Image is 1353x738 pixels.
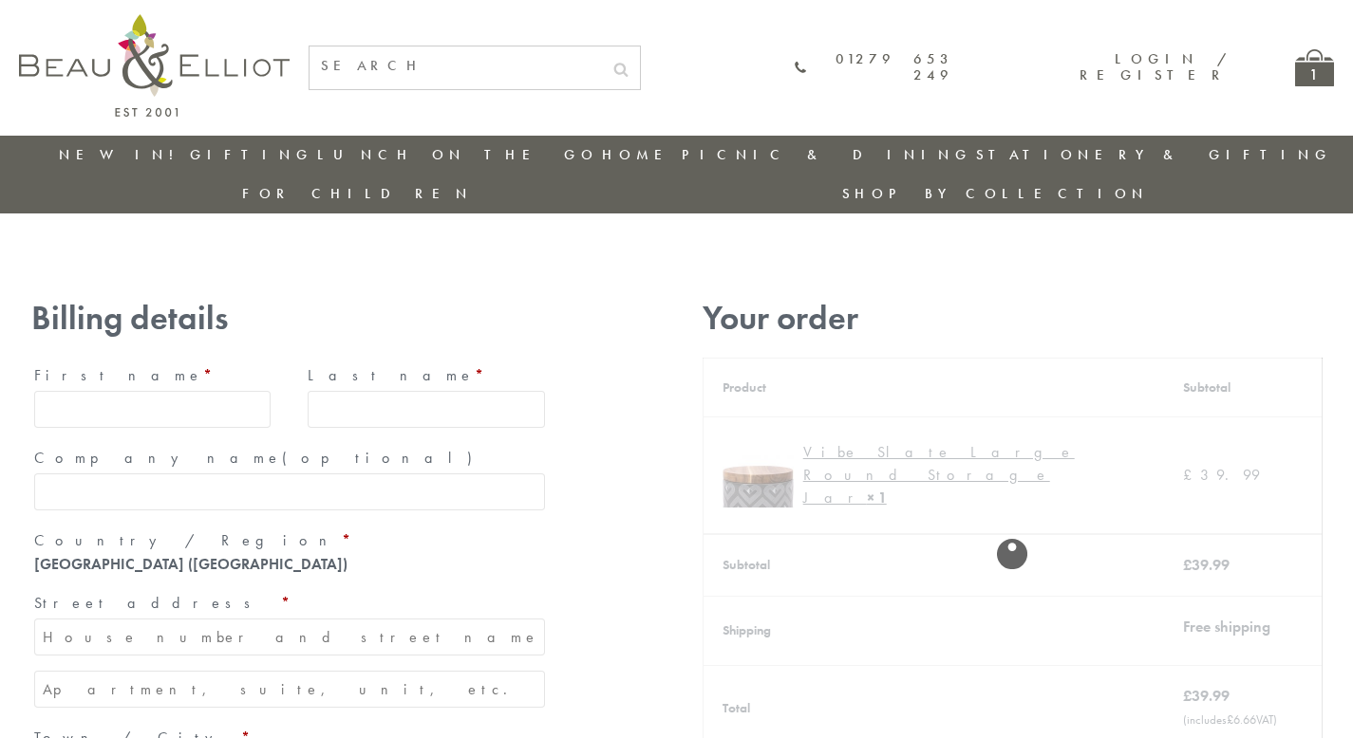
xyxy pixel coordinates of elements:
a: Stationery & Gifting [976,145,1332,164]
a: Login / Register [1080,49,1229,84]
h3: Billing details [31,299,548,338]
a: Shop by collection [842,184,1149,203]
h3: Your order [703,299,1323,338]
a: 1 [1295,49,1334,86]
label: Last name [308,360,545,391]
a: Home [602,145,678,164]
a: 01279 653 249 [795,51,953,84]
label: Company name [34,443,545,473]
span: (optional) [282,448,483,468]
a: Picnic & Dining [682,145,972,164]
input: Apartment, suite, unit, etc. (optional) [34,671,545,708]
a: New in! [59,145,186,164]
label: Street address [34,588,545,618]
label: Country / Region [34,526,545,556]
a: For Children [242,184,473,203]
label: First name [34,360,272,391]
input: House number and street name [34,618,545,655]
a: Lunch On The Go [317,145,598,164]
input: SEARCH [310,46,602,85]
a: Gifting [190,145,313,164]
img: logo [19,14,290,117]
strong: [GEOGRAPHIC_DATA] ([GEOGRAPHIC_DATA]) [34,554,348,574]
